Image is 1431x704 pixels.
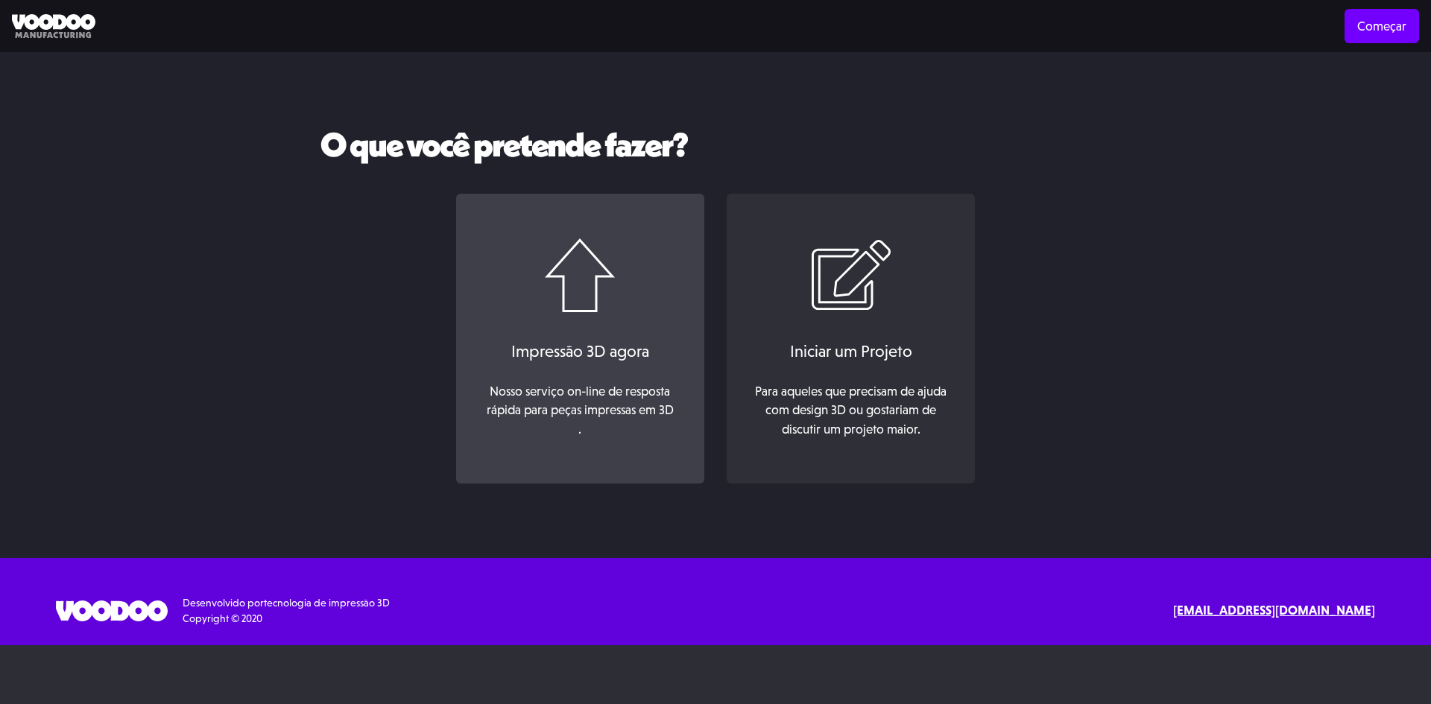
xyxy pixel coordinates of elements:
a: [EMAIL_ADDRESS][DOMAIN_NAME] [1173,601,1375,621]
a: Impressão 3D agoraNosso serviço on-line de resposta rápida para peças impressas em 3D. [456,194,704,484]
img: Logotipo da Voodoo Manufacturing [12,14,95,39]
font: Nosso serviço on-line de resposta rápida para peças impressas em 3D [487,384,674,418]
a: tecnologia de impressão 3D [264,597,390,609]
font: Começar [1357,19,1406,34]
font: Iniciar um Projeto [790,342,912,361]
font: Impressão 3D agora [511,342,649,361]
font: Desenvolvido por [183,597,264,609]
font: [EMAIL_ADDRESS][DOMAIN_NAME] [1173,603,1375,618]
a: Iniciar um ProjetoPara aqueles que precisam de ajuda com design 3D ou gostariam de discutir um pr... [727,194,975,484]
font: Para aqueles que precisam de ajuda com design 3D ou gostariam de discutir um projeto maior. [755,384,947,437]
font: Copyright © 2020 [183,612,262,624]
font: O que você pretende fazer? [320,124,687,165]
font: . [578,422,581,437]
a: Começar [1345,9,1419,43]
